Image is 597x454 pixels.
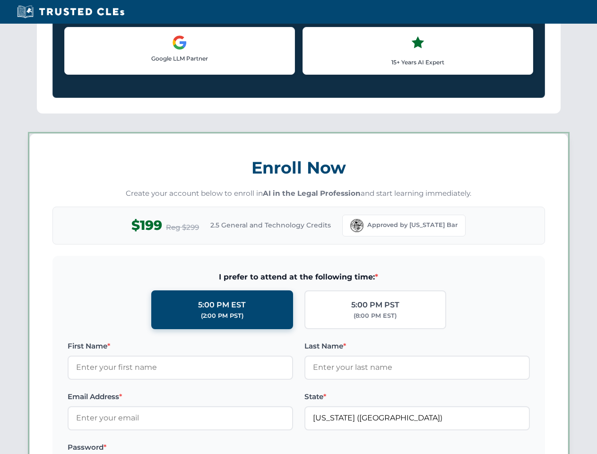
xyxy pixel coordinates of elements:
div: (8:00 PM EST) [354,311,397,321]
img: Google [172,35,187,50]
input: Florida (FL) [304,406,530,430]
label: Email Address [68,391,293,402]
span: Reg $299 [166,222,199,233]
div: (2:00 PM PST) [201,311,243,321]
p: Google LLM Partner [72,54,287,63]
div: 5:00 PM PST [351,299,399,311]
h3: Enroll Now [52,153,545,183]
label: State [304,391,530,402]
input: Enter your first name [68,356,293,379]
span: 2.5 General and Technology Credits [210,220,331,230]
img: Trusted CLEs [14,5,127,19]
img: Florida Bar [350,219,363,232]
span: Approved by [US_STATE] Bar [367,220,458,230]
label: First Name [68,340,293,352]
label: Password [68,442,293,453]
input: Enter your last name [304,356,530,379]
strong: AI in the Legal Profession [263,189,361,198]
div: 5:00 PM EST [198,299,246,311]
span: $199 [131,215,162,236]
span: I prefer to attend at the following time: [68,271,530,283]
p: Create your account below to enroll in and start learning immediately. [52,188,545,199]
input: Enter your email [68,406,293,430]
label: Last Name [304,340,530,352]
p: 15+ Years AI Expert [311,58,525,67]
